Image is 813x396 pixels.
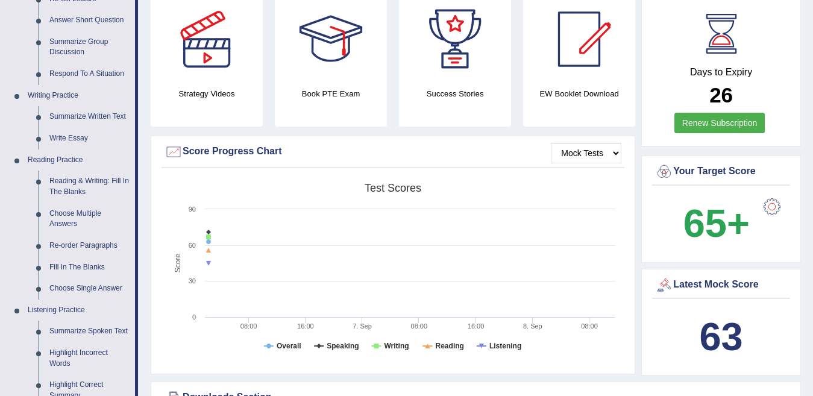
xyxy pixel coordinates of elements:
[192,313,196,321] text: 0
[44,10,135,31] a: Answer Short Question
[44,31,135,63] a: Summarize Group Discussion
[44,63,135,85] a: Respond To A Situation
[353,322,372,330] tspan: 7. Sep
[277,342,301,350] tspan: Overall
[44,342,135,374] a: Highlight Incorrect Words
[189,206,196,213] text: 90
[365,182,421,194] tspan: Test scores
[44,106,135,128] a: Summarize Written Text
[411,322,428,330] text: 08:00
[189,242,196,249] text: 60
[275,87,387,100] h4: Book PTE Exam
[44,278,135,300] a: Choose Single Answer
[44,203,135,235] a: Choose Multiple Answers
[523,87,635,100] h4: EW Booklet Download
[44,235,135,257] a: Re-order Paragraphs
[655,67,787,78] h4: Days to Expiry
[297,322,314,330] text: 16:00
[655,163,787,181] div: Your Target Score
[44,171,135,203] a: Reading & Writing: Fill In The Blanks
[174,254,182,273] tspan: Score
[436,342,464,350] tspan: Reading
[22,300,135,321] a: Listening Practice
[674,113,765,133] a: Renew Subscription
[384,342,409,350] tspan: Writing
[581,322,598,330] text: 08:00
[44,257,135,278] a: Fill In The Blanks
[165,143,621,161] div: Score Progress Chart
[151,87,263,100] h4: Strategy Videos
[44,321,135,342] a: Summarize Spoken Text
[523,322,542,330] tspan: 8. Sep
[44,128,135,149] a: Write Essay
[189,277,196,284] text: 30
[489,342,521,350] tspan: Listening
[683,201,750,245] b: 65+
[399,87,511,100] h4: Success Stories
[240,322,257,330] text: 08:00
[468,322,485,330] text: 16:00
[22,149,135,171] a: Reading Practice
[655,276,787,294] div: Latest Mock Score
[327,342,359,350] tspan: Speaking
[22,85,135,107] a: Writing Practice
[709,83,733,107] b: 26
[699,315,742,359] b: 63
